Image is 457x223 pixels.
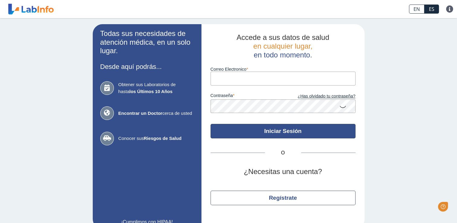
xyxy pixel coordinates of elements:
[424,5,439,14] a: ES
[211,93,283,100] label: contraseña
[144,136,182,141] b: Riesgos de Salud
[118,135,194,142] span: Conocer sus
[118,110,194,117] span: cerca de usted
[211,191,356,205] button: Regístrate
[211,67,356,72] label: Correo Electronico
[254,51,312,59] span: en todo momento.
[253,42,312,50] span: en cualquier lugar,
[283,93,356,100] a: ¿Has olvidado tu contraseña?
[265,149,301,157] span: O
[237,33,329,41] span: Accede a sus datos de salud
[118,81,194,95] span: Obtener sus Laboratorios de hasta
[100,29,194,55] h2: Todas sus necesidades de atención médica, en un solo lugar.
[403,199,450,216] iframe: Help widget launcher
[211,167,356,176] h2: ¿Necesitas una cuenta?
[409,5,424,14] a: EN
[129,89,172,94] b: los Últimos 10 Años
[100,63,194,70] h3: Desde aquí podrás...
[211,124,356,138] button: Iniciar Sesión
[118,111,163,116] b: Encontrar un Doctor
